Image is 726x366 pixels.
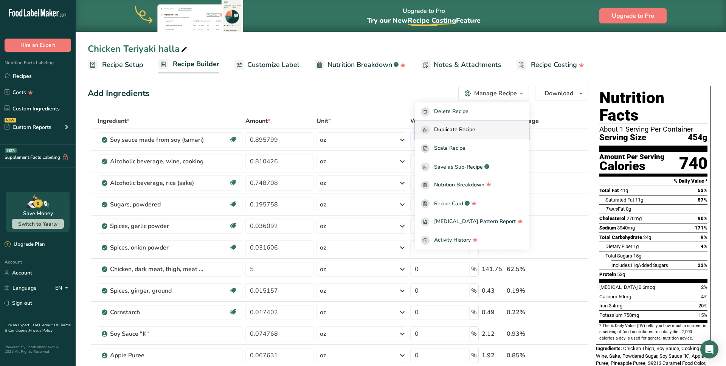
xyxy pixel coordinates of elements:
span: Save as Sub-Recipe [434,163,483,171]
a: About Us . [42,323,60,328]
div: 0.93% [507,329,552,338]
button: Manage Recipe [458,86,529,101]
div: 0.4% [507,243,552,252]
div: Spices, ginger, ground [110,286,205,295]
span: 20% [698,303,707,309]
span: 22% [698,262,707,268]
span: Calcium [599,294,617,299]
div: Upgrade Plan [5,241,45,248]
div: oz [320,200,326,209]
button: Delete Recipe [415,102,529,121]
div: 11.2% [507,135,552,144]
span: 270mg [627,216,642,221]
span: Sodium [599,225,616,231]
span: Recipe Costing [531,60,577,70]
span: Fat [605,206,625,212]
span: 15% [698,312,707,318]
button: Save as Sub-Recipe [415,158,529,176]
span: 57% [698,197,707,203]
div: Alcoholic beverage, wine, cooking [110,157,205,166]
div: 0.85% [507,351,552,360]
div: 10.13% [507,157,552,166]
div: 1.92 [482,351,504,360]
div: Upgrade to Pro [367,0,481,32]
span: 171% [695,225,707,231]
div: Save Money [23,209,53,217]
div: Soy Sauce "K" [110,329,205,338]
div: 0.19% [507,286,552,295]
span: Nutrition Breakdown [434,181,484,189]
div: Powered By FoodLabelMaker © 2025 All Rights Reserved [5,345,71,354]
span: Total Carbohydrate [599,234,642,240]
a: Notes & Attachments [421,56,501,73]
span: Delete Recipe [434,107,468,116]
div: Sugars, powdered [110,200,205,209]
div: oz [320,178,326,188]
a: Customize Label [234,56,299,73]
span: 24g [643,234,651,240]
span: Upgrade to Pro [612,11,654,20]
span: Iron [599,303,608,309]
span: Switch to Yearly [18,220,57,228]
a: Recipe Card [415,194,529,213]
div: oz [320,286,326,295]
span: Includes Added Sugars [611,262,668,268]
button: Hire an Expert [5,39,71,52]
span: 0.6mcg [639,284,655,290]
button: Upgrade to Pro [599,8,667,23]
div: oz [320,329,326,338]
a: FAQ . [33,323,42,328]
span: Download [544,89,573,98]
span: Amount [245,116,270,126]
span: Recipe Setup [102,60,143,70]
button: Download [535,86,588,101]
div: 141.75 [482,265,504,274]
div: Manage Recipe [474,89,517,98]
span: Notes & Attachments [434,60,501,70]
div: Amount Per Serving [599,154,664,161]
button: Scale Recipe [415,139,529,158]
span: 0g [626,206,631,212]
div: 2.45% [507,200,552,209]
span: 90% [698,216,707,221]
div: 2.12 [482,329,504,338]
span: Unit [316,116,331,126]
span: Protein [599,271,616,277]
span: Scale Recipe [434,144,465,153]
span: 50mg [619,294,631,299]
span: Activity History [434,236,471,245]
span: 4% [701,243,707,249]
span: Ingredient [98,116,129,126]
a: Hire an Expert . [5,323,31,328]
span: 53% [698,188,707,193]
a: Privacy Policy [29,328,53,333]
span: 1g [633,243,639,249]
h1: Nutrition Facts [599,89,707,124]
div: 0.22% [507,308,552,317]
div: Custom Reports [5,123,51,131]
span: 9% [701,234,707,240]
div: Calories [599,161,664,172]
div: 740 [679,154,707,174]
span: 3.4mg [609,303,622,309]
span: 11g [630,262,638,268]
span: 4% [701,294,707,299]
div: BETA [5,148,17,153]
div: oz [320,265,326,274]
span: Recipe Card [434,200,463,208]
div: Spices, garlic powder [110,222,205,231]
div: 0.45% [507,222,552,231]
a: Recipe Setup [88,56,143,73]
div: Apple Puree [110,351,205,360]
a: Terms & Conditions . [5,323,71,333]
a: Recipe Costing [517,56,584,73]
section: % Daily Value * [599,177,707,186]
div: Add Ingredients [88,87,150,100]
div: Alcoholic beverage, rice (sake) [110,178,205,188]
div: oz [320,157,326,166]
div: Chicken, dark meat, thigh, meat and skin, with added solution, raw [110,265,205,274]
div: 0.49 [482,308,504,317]
span: Try our New Feature [367,16,481,25]
a: [MEDICAL_DATA] Pattern Report [415,213,529,231]
div: Soy sauce made from soy (tamari) [110,135,205,144]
